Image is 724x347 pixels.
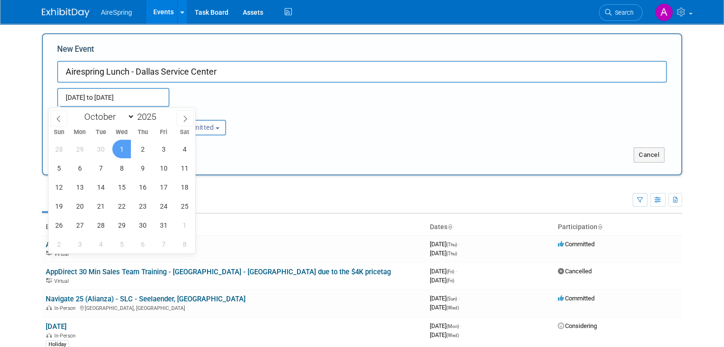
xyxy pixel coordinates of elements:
a: [DATE] [46,322,67,331]
span: Virtual [54,278,71,284]
span: In-Person [54,333,79,339]
span: Cancelled [558,268,592,275]
label: New Event [57,44,94,58]
span: Wed [111,129,132,135]
span: October 23, 2025 [133,197,152,215]
span: [DATE] [430,250,457,257]
span: October 17, 2025 [154,178,173,196]
span: [DATE] [430,295,460,302]
span: (Fri) [446,278,454,283]
span: Mon [69,129,90,135]
span: October 3, 2025 [154,140,173,158]
a: Upcoming71 [42,193,98,211]
span: October 9, 2025 [133,159,152,177]
span: November 1, 2025 [175,216,194,234]
span: October 22, 2025 [112,197,131,215]
span: October 28, 2025 [91,216,110,234]
span: [DATE] [430,277,454,284]
span: October 26, 2025 [50,216,68,234]
span: October 31, 2025 [154,216,173,234]
span: November 3, 2025 [70,235,89,253]
span: (Wed) [446,333,459,338]
span: November 2, 2025 [50,235,68,253]
span: [DATE] [430,241,460,248]
span: November 8, 2025 [175,235,194,253]
img: Angie Handal [655,3,673,21]
span: October 16, 2025 [133,178,152,196]
span: October 30, 2025 [133,216,152,234]
span: (Thu) [446,242,457,247]
span: November 4, 2025 [91,235,110,253]
a: Sort by Participation Type [597,223,602,231]
span: Fri [153,129,174,135]
span: October 19, 2025 [50,197,68,215]
input: Start Date - End Date [57,88,169,107]
button: Cancel [634,147,664,163]
span: October 25, 2025 [175,197,194,215]
a: Sort by Start Date [447,223,452,231]
span: October 18, 2025 [175,178,194,196]
span: Committed [558,295,595,302]
span: (Wed) [446,305,459,310]
img: In-Person Event [46,305,52,310]
span: [DATE] [430,304,459,311]
span: AireSpring [101,9,132,16]
input: Name of Trade Show / Conference [57,61,667,83]
a: Navigate 25 (Alianza) - SLC - Seelaender, [GEOGRAPHIC_DATA] [46,295,246,303]
th: Participation [554,219,682,235]
span: October 20, 2025 [70,197,89,215]
img: Virtual Event [46,251,52,256]
span: October 8, 2025 [112,159,131,177]
input: Year [135,111,163,122]
span: November 6, 2025 [133,235,152,253]
span: October 5, 2025 [50,159,68,177]
span: - [458,295,460,302]
img: In-Person Event [46,333,52,337]
span: October 27, 2025 [70,216,89,234]
span: November 7, 2025 [154,235,173,253]
span: October 15, 2025 [112,178,131,196]
th: Dates [426,219,554,235]
span: - [458,241,460,248]
span: September 28, 2025 [50,140,68,158]
a: AppDirect 30 Min Sales Team Training - [GEOGRAPHIC_DATA] - [GEOGRAPHIC_DATA] due to the $4K pricetag [46,268,391,276]
span: (Thu) [446,251,457,256]
a: AireSpring Sept Boot [PERSON_NAME] [46,241,167,249]
span: (Fri) [446,269,454,274]
span: October 2, 2025 [133,140,152,158]
span: Thu [132,129,153,135]
span: October 21, 2025 [91,197,110,215]
span: October 4, 2025 [175,140,194,158]
span: Sat [174,129,195,135]
span: October 1, 2025 [112,140,131,158]
img: Virtual Event [46,278,52,283]
div: [GEOGRAPHIC_DATA], [GEOGRAPHIC_DATA] [46,304,422,311]
img: ExhibitDay [42,8,89,18]
span: October 14, 2025 [91,178,110,196]
span: Virtual [54,251,71,257]
span: [DATE] [430,322,462,329]
span: October 13, 2025 [70,178,89,196]
span: September 29, 2025 [70,140,89,158]
span: October 7, 2025 [91,159,110,177]
span: - [460,322,462,329]
span: Tue [90,129,111,135]
span: October 29, 2025 [112,216,131,234]
span: - [456,268,457,275]
span: November 5, 2025 [112,235,131,253]
th: Event [42,219,426,235]
span: October 11, 2025 [175,159,194,177]
span: October 12, 2025 [50,178,68,196]
span: Considering [558,322,597,329]
span: October 10, 2025 [154,159,173,177]
span: September 30, 2025 [91,140,110,158]
span: October 24, 2025 [154,197,173,215]
select: Month [80,111,135,123]
div: Attendance / Format: [57,107,147,119]
a: Search [599,4,643,21]
span: October 6, 2025 [70,159,89,177]
span: [DATE] [430,268,457,275]
span: [DATE] [430,331,459,338]
span: Committed [558,241,595,248]
span: (Mon) [446,324,459,329]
